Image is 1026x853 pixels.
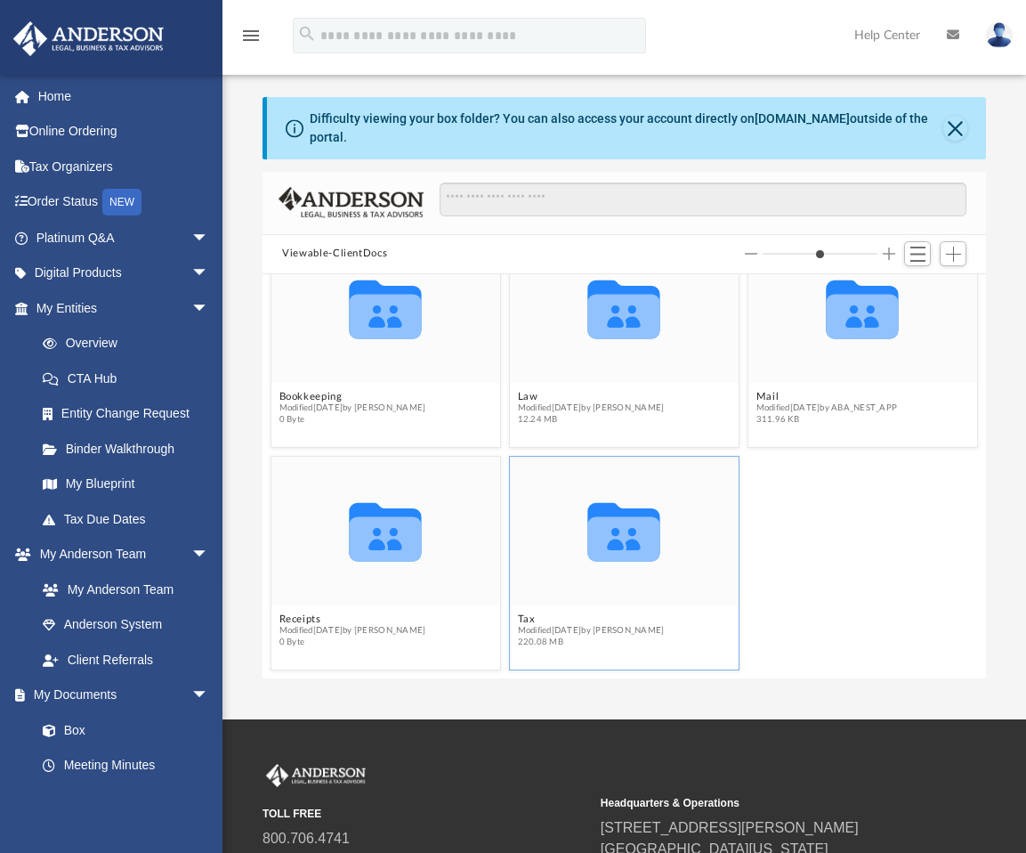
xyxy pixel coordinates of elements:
[12,220,236,256] a: Platinum Q&Aarrow_drop_down
[12,678,227,713] a: My Documentsarrow_drop_down
[191,678,227,714] span: arrow_drop_down
[240,25,262,46] i: menu
[25,572,218,607] a: My Anderson Team
[12,537,227,573] a: My Anderson Teamarrow_drop_down
[25,396,236,432] a: Entity Change Request
[518,637,665,648] span: 220.08 MB
[25,467,227,502] a: My Blueprint
[279,637,426,648] span: 0 Byte
[756,414,898,426] span: 311.96 KB
[25,642,227,678] a: Client Referrals
[440,183,966,216] input: Search files and folders
[12,149,236,184] a: Tax Organizers
[755,111,850,126] a: [DOMAIN_NAME]
[601,820,859,835] a: [STREET_ADDRESS][PERSON_NAME]
[12,78,236,114] a: Home
[12,256,236,291] a: Digital Productsarrow_drop_down
[518,402,665,413] span: Modified [DATE] by [PERSON_NAME]
[25,748,227,784] a: Meeting Minutes
[279,624,426,636] span: Modified [DATE] by [PERSON_NAME]
[8,21,169,56] img: Anderson Advisors Platinum Portal
[756,390,898,402] button: Mail
[518,624,665,636] span: Modified [DATE] by [PERSON_NAME]
[282,246,387,262] button: Viewable-ClientDocs
[763,248,877,260] input: Column size
[943,116,967,141] button: Close
[279,402,426,413] span: Modified [DATE] by [PERSON_NAME]
[25,783,218,818] a: Forms Library
[883,248,895,260] button: Increase column size
[263,806,588,822] small: TOLL FREE
[25,361,236,396] a: CTA Hub
[263,831,350,846] a: 800.706.4741
[940,241,966,266] button: Add
[601,795,926,811] small: Headquarters & Operations
[279,414,426,426] span: 0 Byte
[25,431,236,467] a: Binder Walkthrough
[25,607,227,643] a: Anderson System
[25,712,218,748] a: Box
[102,189,141,215] div: NEW
[518,414,665,426] span: 12.24 MB
[191,537,227,573] span: arrow_drop_down
[904,241,931,266] button: Switch to List View
[25,501,236,537] a: Tax Due Dates
[279,390,426,402] button: Bookkeeping
[191,220,227,256] span: arrow_drop_down
[12,114,236,150] a: Online Ordering
[986,22,1013,48] img: User Pic
[310,110,943,147] div: Difficulty viewing your box folder? You can also access your account directly on outside of the p...
[263,274,986,678] div: grid
[518,390,665,402] button: Law
[191,256,227,292] span: arrow_drop_down
[12,184,236,221] a: Order StatusNEW
[279,613,426,624] button: Receipts
[12,290,236,326] a: My Entitiesarrow_drop_down
[240,34,262,46] a: menu
[745,248,757,260] button: Decrease column size
[297,24,317,44] i: search
[191,290,227,327] span: arrow_drop_down
[756,402,898,413] span: Modified [DATE] by ABA_NEST_APP
[25,326,236,362] a: Overview
[518,613,665,624] button: Tax
[263,764,369,787] img: Anderson Advisors Platinum Portal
